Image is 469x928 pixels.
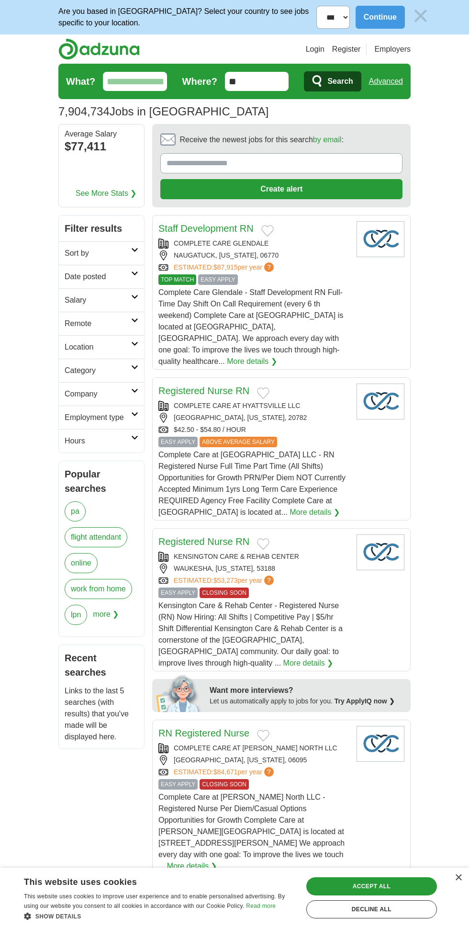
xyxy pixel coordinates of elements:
[65,365,131,376] h2: Category
[158,536,249,547] a: Registered Nurse RN
[411,6,431,26] img: icon_close_no_bg.svg
[369,72,403,91] a: Advanced
[374,44,411,55] a: Employers
[58,6,316,29] p: Are you based in [GEOGRAPHIC_DATA]? Select your country to see jobs specific to your location.
[455,874,462,882] div: Close
[213,263,238,271] span: $87,915
[93,605,119,631] span: more ❯
[158,779,198,790] span: EASY APPLY
[59,429,144,453] a: Hours
[160,179,402,199] button: Create alert
[158,413,349,423] div: [GEOGRAPHIC_DATA], [US_STATE], 20782
[35,913,81,920] span: Show details
[200,779,249,790] span: CLOSING SOON
[335,697,395,705] a: Try ApplyIQ now ❯
[257,538,269,550] button: Add to favorite jobs
[313,136,342,144] a: by email
[65,388,131,400] h2: Company
[356,6,405,29] button: Continue
[65,501,86,521] a: pa
[24,873,271,888] div: This website uses cookies
[213,768,238,776] span: $84,671
[304,71,361,91] button: Search
[158,728,249,738] a: RN Registered Nurse
[306,877,437,895] div: Accept all
[65,248,131,259] h2: Sort by
[158,743,349,753] div: COMPLETE CARE AT [PERSON_NAME] NORTH LLC
[59,359,144,382] a: Category
[58,103,110,120] span: 7,904,734
[158,588,198,598] span: EASY APPLY
[200,588,249,598] span: CLOSING SOON
[65,318,131,329] h2: Remote
[158,385,249,396] a: Registered Nurse RN
[158,425,349,435] div: $42.50 - $54.80 / HOUR
[264,262,274,272] span: ?
[167,860,217,872] a: More details ❯
[65,341,131,353] h2: Location
[58,38,140,60] img: Adzuna logo
[59,241,144,265] a: Sort by
[65,579,132,599] a: work from home
[198,274,237,285] span: EASY APPLY
[158,755,349,765] div: [GEOGRAPHIC_DATA], [US_STATE], 06095
[24,893,285,909] span: This website uses cookies to improve user experience and to enable personalised advertising. By u...
[306,44,324,55] a: Login
[65,294,131,306] h2: Salary
[59,312,144,335] a: Remote
[290,507,340,518] a: More details ❯
[158,274,196,285] span: TOP MATCH
[158,451,346,516] span: Complete Care at [GEOGRAPHIC_DATA] LLC - RN Registered Nurse Full Time Part Time (All Shifts) Opp...
[59,265,144,288] a: Date posted
[65,435,131,447] h2: Hours
[158,238,349,249] div: COMPLETE CARE GLENDALE
[179,134,343,146] span: Receive the newest jobs for this search :
[174,576,276,586] a: ESTIMATED:$53,273per year?
[257,730,269,741] button: Add to favorite jobs
[158,250,349,260] div: NAUGATUCK, [US_STATE], 06770
[156,674,202,712] img: apply-iq-scientist.png
[65,651,138,679] h2: Recent searches
[227,356,277,367] a: More details ❯
[264,576,274,585] span: ?
[158,223,254,234] a: Staff Development RN
[210,685,405,696] div: Want more interviews?
[76,188,137,199] a: See More Stats ❯
[24,911,295,921] div: Show details
[59,382,144,406] a: Company
[59,335,144,359] a: Location
[332,44,361,55] a: Register
[59,406,144,429] a: Employment type
[65,605,87,625] a: lpn
[210,696,405,706] div: Let us automatically apply to jobs for you.
[158,437,198,447] span: EASY APPLY
[213,577,238,584] span: $53,273
[158,601,343,667] span: Kensington Care & Rehab Center - Registered Nurse (RN) Now Hiring: All Shifts | Competitive Pay |...
[182,74,217,89] label: Where?
[65,138,138,155] div: $77,411
[59,288,144,312] a: Salary
[357,221,404,257] img: Company logo
[158,288,343,365] span: Complete Care Glendale - Staff Development RN Full-Time Day Shift On Call Requirement (every 6 th...
[357,726,404,762] img: Company logo
[65,271,131,283] h2: Date posted
[158,564,349,574] div: WAUKESHA, [US_STATE], 53188
[59,215,144,241] h2: Filter results
[158,552,349,562] div: KENSINGTON CARE & REHAB CENTER
[65,527,127,547] a: flight attendant
[357,534,404,570] img: Company logo
[257,387,269,399] button: Add to favorite jobs
[65,130,138,138] div: Average Salary
[283,657,334,669] a: More details ❯
[66,74,95,89] label: What?
[65,553,98,573] a: online
[357,384,404,419] img: Company logo
[65,467,138,496] h2: Popular searches
[65,685,138,743] p: Links to the last 5 searches (with results) that you've made will be displayed here.
[327,72,353,91] span: Search
[306,900,437,918] div: Decline all
[261,225,274,237] button: Add to favorite jobs
[264,767,274,777] span: ?
[58,105,268,118] h1: Jobs in [GEOGRAPHIC_DATA]
[158,401,349,411] div: COMPLETE CARE AT HYATTSVILLE LLC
